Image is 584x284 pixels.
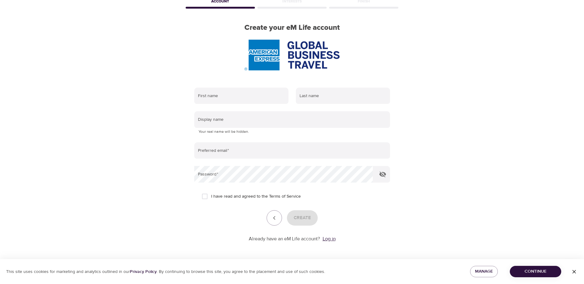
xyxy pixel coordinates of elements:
[515,268,556,275] span: Continue
[199,129,386,135] p: Your real name will be hidden.
[269,193,301,200] a: Terms of Service
[475,268,493,275] span: Manage
[211,193,301,200] span: I have read and agreed to the
[244,40,339,70] img: AmEx%20GBT%20logo.png
[249,235,320,243] p: Already have an eM Life account?
[470,266,498,277] button: Manage
[323,236,336,242] a: Log in
[510,266,561,277] button: Continue
[184,23,400,32] h2: Create your eM Life account
[130,269,157,274] a: Privacy Policy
